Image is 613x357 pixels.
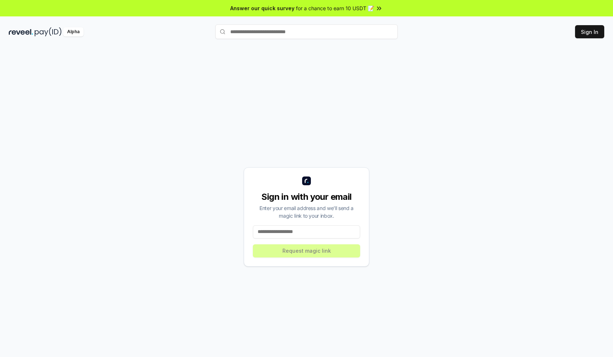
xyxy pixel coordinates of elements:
[575,25,604,38] button: Sign In
[253,191,360,203] div: Sign in with your email
[253,204,360,220] div: Enter your email address and we’ll send a magic link to your inbox.
[9,27,33,36] img: reveel_dark
[230,4,294,12] span: Answer our quick survey
[302,176,311,185] img: logo_small
[35,27,62,36] img: pay_id
[63,27,84,36] div: Alpha
[296,4,374,12] span: for a chance to earn 10 USDT 📝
